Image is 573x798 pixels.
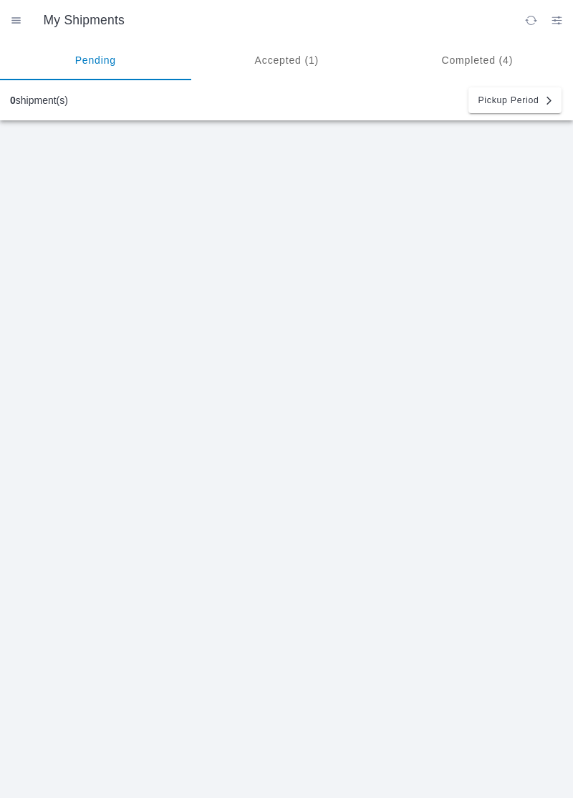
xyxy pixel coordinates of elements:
[10,95,68,106] div: shipment(s)
[29,13,518,28] ion-title: My Shipments
[191,40,382,80] ion-segment-button: Accepted (1)
[382,40,573,80] ion-segment-button: Completed (4)
[478,96,539,105] span: Pickup Period
[10,95,16,106] b: 0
